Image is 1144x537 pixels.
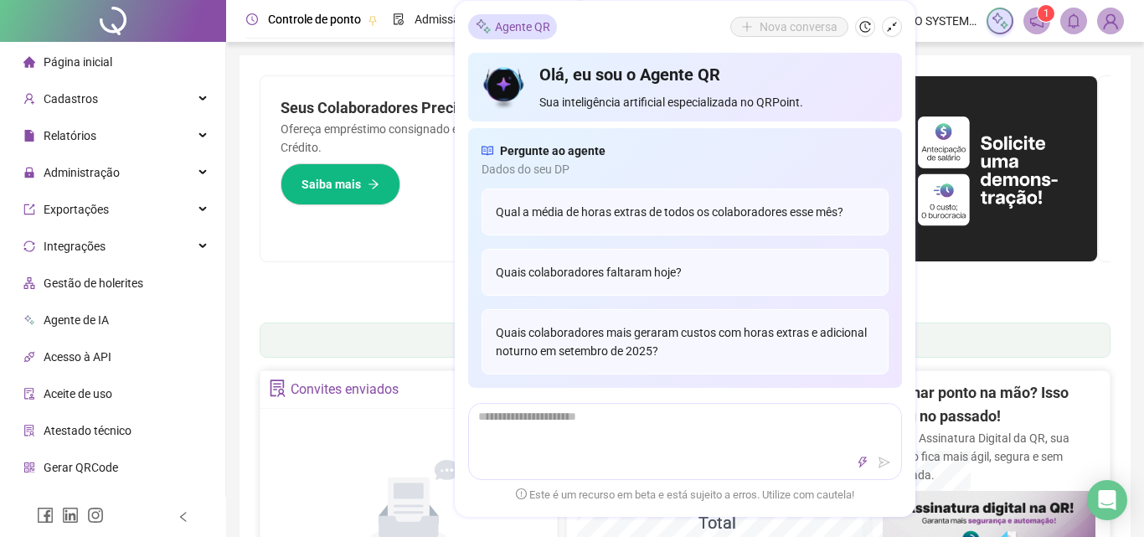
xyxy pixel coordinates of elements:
[23,462,35,473] span: qrcode
[1038,5,1054,22] sup: 1
[23,388,35,400] span: audit
[62,507,79,524] span: linkedin
[393,13,405,25] span: file-done
[44,55,112,69] span: Página inicial
[37,507,54,524] span: facebook
[281,120,659,157] p: Ofereça empréstimo consignado e antecipação salarial com o QRPoint Crédito.
[1087,480,1127,520] div: Open Intercom Messenger
[44,240,106,253] span: Integrações
[415,13,501,26] span: Admissão digital
[883,429,1095,484] p: Com a Assinatura Digital da QR, sua gestão fica mais ágil, segura e sem papelada.
[853,452,873,472] button: thunderbolt
[87,507,104,524] span: instagram
[246,13,258,25] span: clock-circle
[857,457,868,468] span: thunderbolt
[475,18,492,35] img: sparkle-icon.fc2bf0ac1784a2077858766a79e2daf3.svg
[368,15,378,25] span: pushpin
[291,375,399,404] div: Convites enviados
[44,166,120,179] span: Administração
[1044,8,1049,19] span: 1
[859,21,871,33] span: history
[516,487,854,503] span: Este é um recurso em beta e está sujeito a erros. Utilize com cautela!
[23,204,35,215] span: export
[500,142,605,160] span: Pergunte ao agente
[44,92,98,106] span: Cadastros
[23,56,35,68] span: home
[368,178,379,190] span: arrow-right
[468,14,557,39] div: Agente QR
[44,276,143,290] span: Gestão de holerites
[269,380,286,397] span: solution
[44,350,111,364] span: Acesso à API
[44,461,118,474] span: Gerar QRCode
[23,277,35,289] span: apartment
[516,488,527,499] span: exclamation-circle
[44,129,96,142] span: Relatórios
[23,93,35,105] span: user-add
[1029,13,1044,28] span: notification
[539,93,889,111] span: Sua inteligência artificial especializada no QRPoint.
[730,17,848,37] button: Nova conversa
[23,425,35,436] span: solution
[44,387,112,400] span: Aceite de uso
[482,188,889,235] div: Qual a média de horas extras de todos os colaboradores esse mês?
[539,63,889,86] h4: Olá, eu sou o Agente QR
[874,452,894,472] button: send
[178,511,189,523] span: left
[23,167,35,178] span: lock
[23,351,35,363] span: api
[23,240,35,252] span: sync
[886,21,898,33] span: shrink
[268,13,361,26] span: Controle de ponto
[44,203,109,216] span: Exportações
[991,12,1009,30] img: sparkle-icon.fc2bf0ac1784a2077858766a79e2daf3.svg
[23,130,35,142] span: file
[883,381,1095,429] h2: Assinar ponto na mão? Isso ficou no passado!
[482,142,493,160] span: read
[281,96,659,120] h2: Seus Colaboradores Precisam de Apoio Financeiro?
[301,175,361,194] span: Saiba mais
[44,313,109,327] span: Agente de IA
[1066,13,1081,28] span: bell
[44,424,131,437] span: Atestado técnico
[482,309,889,374] div: Quais colaboradores mais geraram custos com horas extras e adicional noturno em setembro de 2025?
[482,249,889,296] div: Quais colaboradores faltaram hoje?
[281,163,400,205] button: Saiba mais
[482,160,889,178] span: Dados do seu DP
[482,63,526,111] img: icon
[1098,8,1123,34] img: 94829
